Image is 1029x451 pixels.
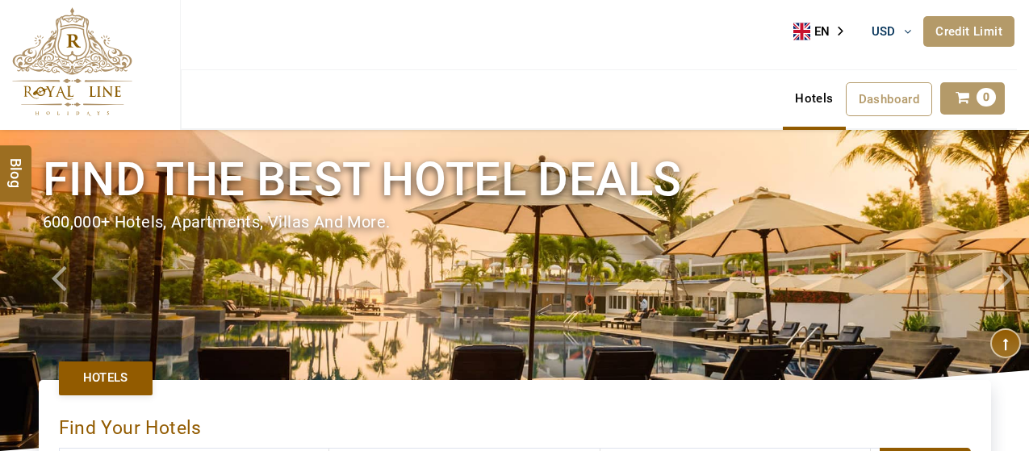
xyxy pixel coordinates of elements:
[940,82,1005,115] a: 0
[872,24,896,39] span: USD
[43,211,987,234] div: 600,000+ hotels, apartments, villas and more.
[977,88,996,106] span: 0
[83,370,128,386] span: Hotels
[793,19,855,44] a: EN
[923,16,1014,47] a: Credit Limit
[59,400,971,448] div: Find Your Hotels
[793,19,855,44] div: Language
[783,82,845,115] a: Hotels
[43,149,987,210] h1: Find the best hotel deals
[59,361,153,395] a: Hotels
[12,7,132,116] img: The Royal Line Holidays
[793,19,855,44] aside: Language selected: English
[859,92,920,106] span: Dashboard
